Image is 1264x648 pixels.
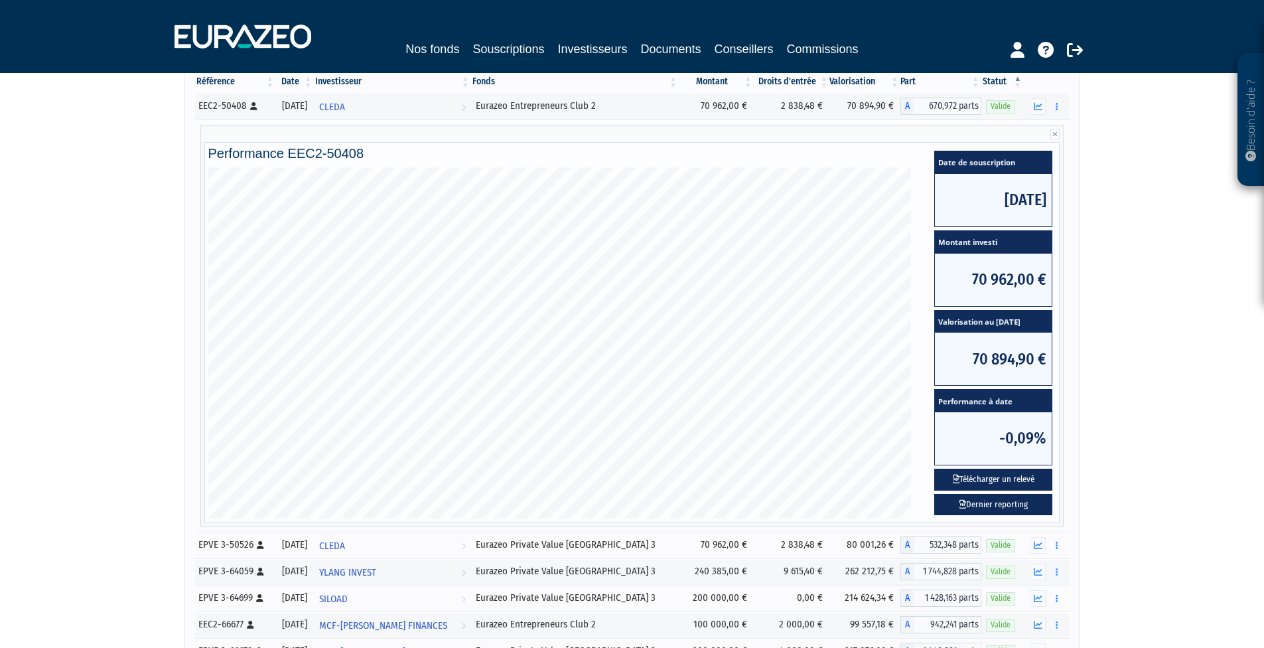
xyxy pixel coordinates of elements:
a: Investisseurs [557,40,627,58]
a: YLANG INVEST [314,558,471,585]
th: Valorisation: activer pour trier la colonne par ordre croissant [829,70,900,93]
span: A [900,563,914,580]
i: Voir l'investisseur [461,613,466,638]
td: 200 000,00 € [679,585,754,611]
th: Statut : activer pour trier la colonne par ordre d&eacute;croissant [981,70,1024,93]
div: A - Eurazeo Private Value Europe 3 [900,590,981,607]
td: 214 624,34 € [829,585,900,611]
span: 1 428,163 parts [914,590,981,607]
span: Valide [986,592,1015,605]
span: Valide [986,619,1015,631]
div: [DATE] [280,617,309,631]
th: Droits d'entrée: activer pour trier la colonne par ordre croissant [754,70,829,93]
div: EEC2-66677 [198,617,271,631]
button: Télécharger un relevé [934,469,1052,491]
span: Montant investi [935,231,1052,254]
td: 70 894,90 € [829,93,900,120]
th: Montant: activer pour trier la colonne par ordre croissant [679,70,754,93]
span: CLEDA [319,95,345,120]
td: 70 962,00 € [679,93,754,120]
span: [DATE] [935,174,1052,226]
i: [Français] Personne physique [247,621,254,629]
div: [DATE] [280,564,309,578]
span: A [900,98,914,115]
p: Besoin d'aide ? [1243,60,1259,180]
span: 532,348 parts [914,536,981,554]
span: Date de souscription [935,151,1052,174]
div: Eurazeo Entrepreneurs Club 2 [476,99,674,113]
span: Valorisation au [DATE] [935,311,1052,333]
i: Voir l'investisseur [461,587,466,611]
td: 9 615,40 € [754,558,829,585]
td: 262 212,75 € [829,558,900,585]
td: 240 385,00 € [679,558,754,585]
a: Commissions [787,40,859,58]
span: 70 894,90 € [935,333,1052,385]
i: Voir l'investisseur [461,95,466,120]
span: SILOAD [319,587,348,611]
i: [Français] Personne physique [250,102,257,110]
i: [Français] Personne physique [257,541,264,549]
a: Documents [641,40,701,58]
a: Nos fonds [405,40,459,58]
td: 100 000,00 € [679,611,754,638]
span: 942,241 parts [914,616,981,633]
img: 1732889491-logotype_eurazeo_blanc_rvb.png [175,25,311,48]
span: A [900,616,914,633]
span: 70 962,00 € [935,254,1052,306]
span: MCF-[PERSON_NAME] FINANCES [319,613,447,638]
a: CLEDA [314,93,471,120]
span: -0,09% [935,412,1052,465]
span: Valide [986,100,1015,113]
div: [DATE] [280,99,309,113]
a: MCF-[PERSON_NAME] FINANCES [314,611,471,638]
th: Date: activer pour trier la colonne par ordre croissant [275,70,313,93]
a: CLEDA [314,532,471,558]
span: A [900,536,914,554]
div: Eurazeo Entrepreneurs Club 2 [476,617,674,631]
div: A - Eurazeo Private Value Europe 3 [900,563,981,580]
a: Souscriptions [472,40,544,60]
i: Voir l'investisseur [461,534,466,558]
div: A - Eurazeo Entrepreneurs Club 2 [900,98,981,115]
div: A - Eurazeo Private Value Europe 3 [900,536,981,554]
a: SILOAD [314,585,471,611]
span: 670,972 parts [914,98,981,115]
div: Eurazeo Private Value [GEOGRAPHIC_DATA] 3 [476,538,674,552]
span: Valide [986,539,1015,552]
i: Voir l'investisseur [461,560,466,585]
span: Valide [986,566,1015,578]
span: Performance à date [935,390,1052,412]
td: 99 557,18 € [829,611,900,638]
div: EPVE 3-50526 [198,538,271,552]
td: 2 838,48 € [754,93,829,120]
div: EEC2-50408 [198,99,271,113]
i: [Français] Personne physique [257,568,264,576]
td: 2 000,00 € [754,611,829,638]
div: Eurazeo Private Value [GEOGRAPHIC_DATA] 3 [476,591,674,605]
span: CLEDA [319,534,345,558]
th: Référence : activer pour trier la colonne par ordre croissant [195,70,276,93]
td: 0,00 € [754,585,829,611]
div: A - Eurazeo Entrepreneurs Club 2 [900,616,981,633]
span: 1 744,828 parts [914,563,981,580]
span: A [900,590,914,607]
td: 70 962,00 € [679,532,754,558]
th: Part: activer pour trier la colonne par ordre croissant [900,70,981,93]
a: Conseillers [715,40,774,58]
div: [DATE] [280,538,309,552]
td: 2 838,48 € [754,532,829,558]
th: Fonds: activer pour trier la colonne par ordre croissant [471,70,679,93]
a: Dernier reporting [934,494,1052,516]
i: [Français] Personne physique [256,594,263,602]
td: 80 001,26 € [829,532,900,558]
h4: Performance EEC2-50408 [208,146,1056,161]
div: EPVE 3-64059 [198,564,271,578]
div: Eurazeo Private Value [GEOGRAPHIC_DATA] 3 [476,564,674,578]
div: [DATE] [280,591,309,605]
th: Investisseur: activer pour trier la colonne par ordre croissant [314,70,471,93]
span: YLANG INVEST [319,560,376,585]
div: EPVE 3-64699 [198,591,271,605]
